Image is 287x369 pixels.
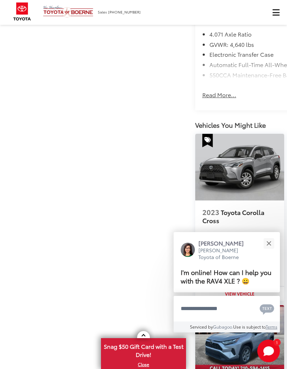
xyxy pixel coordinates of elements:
span: Use is subject to [233,324,266,330]
img: 2023 Toyota Corolla Cross L [195,134,284,200]
img: Vic Vaughan Toyota of Boerne [43,5,94,18]
a: Terms [266,324,277,330]
span: Toyota Corolla Cross [202,208,264,225]
a: 2023 Toyota Corolla Cross [202,203,277,228]
svg: Start Chat [257,340,280,362]
p: [PERSON_NAME] Toyota of Boerne [198,247,251,261]
a: 2023 Toyota Corolla Cross L 2023 Toyota Corolla Cross L [195,134,284,200]
span: [PHONE_NUMBER] [108,9,141,15]
span: 1 [276,341,278,344]
span: 2023 [202,207,219,217]
div: Close[PERSON_NAME][PERSON_NAME] Toyota of BoerneI'm online! How can I help you with the RAV4 XLE ... [174,232,280,332]
span: Special [202,134,213,147]
span: Snag $50 Gift Card with a Test Drive! [102,339,185,360]
button: Toggle Chat Window [257,340,280,362]
button: Close [261,236,276,251]
span: Sales [98,9,107,15]
textarea: Type your message [174,296,280,321]
a: Gubagoo. [213,324,233,330]
svg: Text [260,303,274,315]
button: Chat with SMS [258,301,276,316]
span: Serviced by [190,324,213,330]
button: Read More... [202,84,236,99]
span: I'm online! How can I help you with the RAV4 XLE ? 😀 [181,267,271,285]
p: [PERSON_NAME] [198,239,251,247]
